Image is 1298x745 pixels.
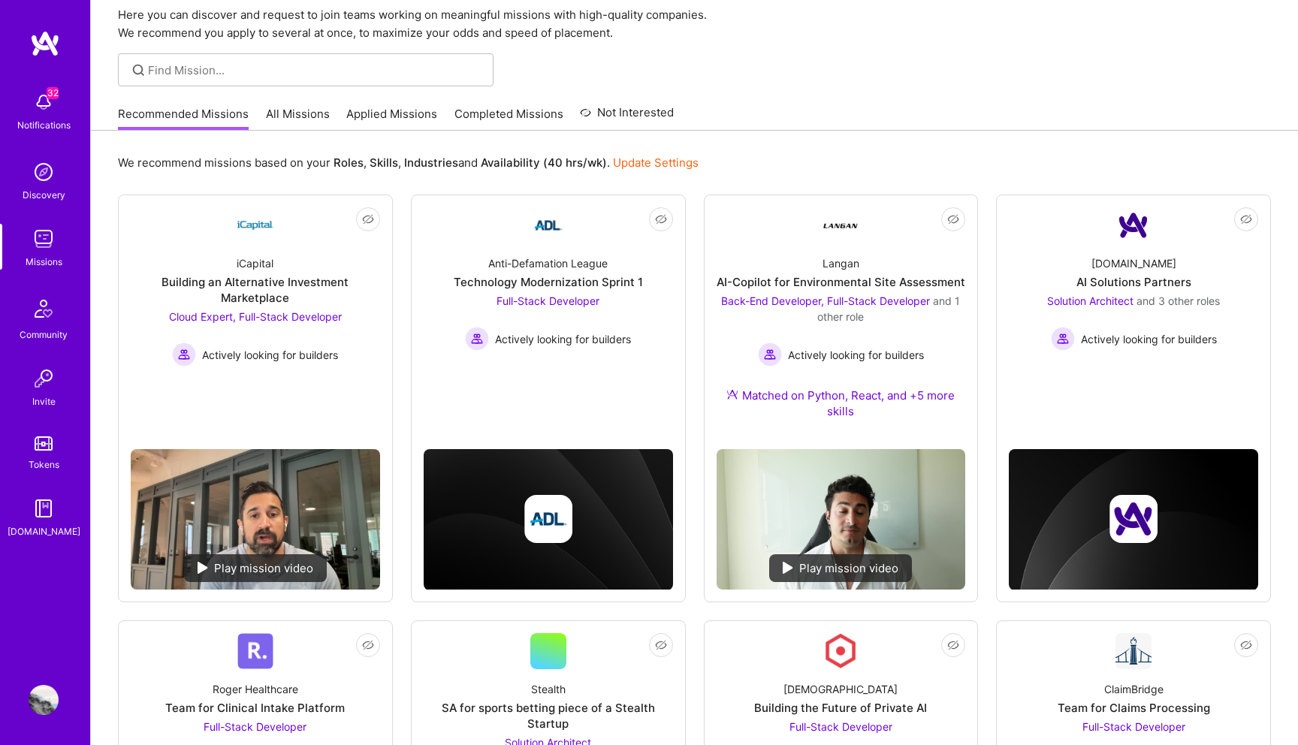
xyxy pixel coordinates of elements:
[721,294,930,307] span: Back-End Developer, Full-Stack Developer
[823,207,859,243] img: Company Logo
[404,155,458,170] b: Industries
[362,213,374,225] i: icon EyeClosed
[29,457,59,472] div: Tokens
[165,700,345,716] div: Team for Clinical Intake Platform
[717,274,965,290] div: AI-Copilot for Environmental Site Assessment
[1115,633,1152,669] img: Company Logo
[947,639,959,651] i: icon EyeClosed
[118,106,249,131] a: Recommended Missions
[788,347,924,363] span: Actively looking for builders
[23,187,65,203] div: Discovery
[29,157,59,187] img: discovery
[29,224,59,254] img: teamwork
[130,62,147,79] i: icon SearchGrey
[717,207,966,437] a: Company LogoLanganAI-Copilot for Environmental Site AssessmentBack-End Developer, Full-Stack Deve...
[1051,327,1075,351] img: Actively looking for builders
[754,700,927,716] div: Building the Future of Private AI
[346,106,437,131] a: Applied Missions
[1047,294,1133,307] span: Solution Architect
[758,342,782,366] img: Actively looking for builders
[237,633,273,669] img: Company Logo
[497,294,599,307] span: Full-Stack Developer
[148,62,482,78] input: Find Mission...
[26,291,62,327] img: Community
[237,255,273,271] div: iCapital
[30,30,60,57] img: logo
[202,347,338,363] span: Actively looking for builders
[823,633,859,669] img: Company Logo
[1240,639,1252,651] i: icon EyeClosed
[1081,331,1217,347] span: Actively looking for builders
[370,155,398,170] b: Skills
[947,213,959,225] i: icon EyeClosed
[198,562,208,574] img: play
[1091,255,1176,271] div: [DOMAIN_NAME]
[481,155,607,170] b: Availability (40 hrs/wk)
[530,207,566,243] img: Company Logo
[1137,294,1220,307] span: and 3 other roles
[20,327,68,342] div: Community
[118,6,1271,42] p: Here you can discover and request to join teams working on meaningful missions with high-quality ...
[334,155,364,170] b: Roles
[495,331,631,347] span: Actively looking for builders
[8,523,80,539] div: [DOMAIN_NAME]
[1082,720,1185,733] span: Full-Stack Developer
[118,155,699,170] p: We recommend missions based on your , , and .
[1115,207,1152,243] img: Company Logo
[204,720,306,733] span: Full-Stack Developer
[29,685,59,715] img: User Avatar
[580,104,674,131] a: Not Interested
[1009,207,1258,392] a: Company Logo[DOMAIN_NAME]AI Solutions PartnersSolution Architect and 3 other rolesActively lookin...
[531,681,566,697] div: Stealth
[131,207,380,437] a: Company LogoiCapitalBuilding an Alternative Investment MarketplaceCloud Expert, Full-Stack Develo...
[783,681,898,697] div: [DEMOGRAPHIC_DATA]
[465,327,489,351] img: Actively looking for builders
[717,449,966,590] img: No Mission
[237,207,273,243] img: Company Logo
[1104,681,1164,697] div: ClaimBridge
[131,449,380,590] img: No Mission
[424,700,673,731] div: SA for sports betting piece of a Stealth Startup
[169,310,342,323] span: Cloud Expert, Full-Stack Developer
[213,681,298,697] div: Roger Healthcare
[717,388,966,419] div: Matched on Python, React, and +5 more skills
[362,639,374,651] i: icon EyeClosed
[25,685,62,715] a: User Avatar
[1076,274,1191,290] div: AI Solutions Partners
[789,720,892,733] span: Full-Stack Developer
[35,436,53,451] img: tokens
[823,255,859,271] div: Langan
[29,87,59,117] img: bell
[655,213,667,225] i: icon EyeClosed
[655,639,667,651] i: icon EyeClosed
[424,449,673,590] img: cover
[1009,449,1258,590] img: cover
[1058,700,1210,716] div: Team for Claims Processing
[454,106,563,131] a: Completed Missions
[172,342,196,366] img: Actively looking for builders
[47,87,59,99] span: 32
[524,495,572,543] img: Company logo
[424,207,673,392] a: Company LogoAnti-Defamation LeagueTechnology Modernization Sprint 1Full-Stack Developer Actively ...
[29,363,59,394] img: Invite
[1109,495,1158,543] img: Company logo
[266,106,330,131] a: All Missions
[613,155,699,170] a: Update Settings
[131,274,380,306] div: Building an Alternative Investment Marketplace
[17,117,71,133] div: Notifications
[769,554,912,582] div: Play mission video
[26,254,62,270] div: Missions
[488,255,608,271] div: Anti-Defamation League
[726,388,738,400] img: Ateam Purple Icon
[1240,213,1252,225] i: icon EyeClosed
[184,554,327,582] div: Play mission video
[29,493,59,523] img: guide book
[32,394,56,409] div: Invite
[454,274,643,290] div: Technology Modernization Sprint 1
[783,562,793,574] img: play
